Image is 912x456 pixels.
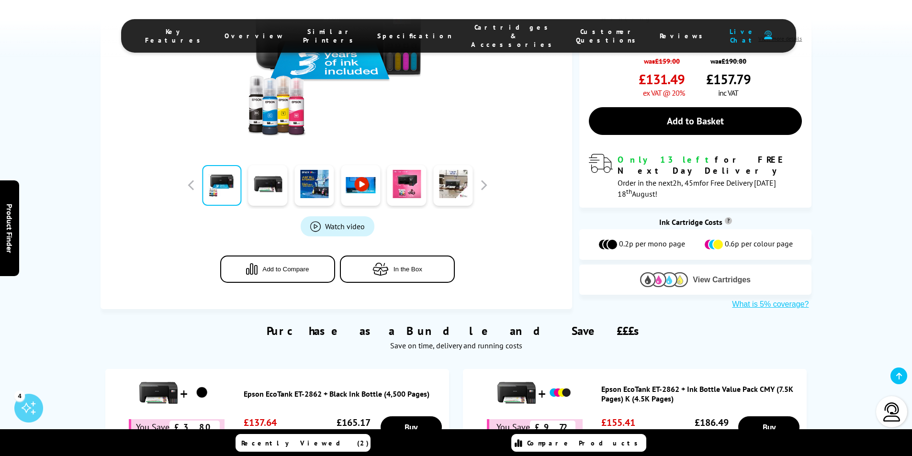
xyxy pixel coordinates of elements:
[639,52,685,66] span: was
[579,217,811,227] div: Ink Cartridge Costs
[764,31,772,40] img: user-headset-duotone.svg
[589,154,802,198] div: modal_delivery
[639,70,685,88] span: £131.49
[236,434,371,452] a: Recently Viewed (2)
[601,416,644,429] span: £155.41
[377,32,452,40] span: Specification
[727,27,759,44] span: Live Chat
[695,416,729,429] span: £186.49
[381,416,442,438] a: Buy
[394,266,422,273] span: In the Box
[618,154,715,165] span: Only 13 left
[673,178,699,188] span: 2h, 45m
[589,107,802,135] a: Add to Basket
[497,374,536,412] img: Epson EcoTank ET-2862 + Ink Bottle Value Pack CMY (7.5K Pages) K (4.5K Pages)
[626,187,632,196] sup: th
[337,416,371,429] span: £165.17
[725,217,732,224] sup: Cost per page
[619,239,685,250] span: 0.2p per mono page
[738,416,799,438] a: Buy
[643,88,685,98] span: ex VAT @ 20%
[244,416,286,429] span: £137.64
[706,52,751,66] span: was
[660,32,708,40] span: Reviews
[729,300,811,309] button: What is 5% coverage?
[576,27,641,44] span: Customer Questions
[618,154,802,176] div: for FREE Next Day Delivery
[718,88,738,98] span: inc VAT
[14,390,25,401] div: 4
[262,266,309,273] span: Add to Compare
[601,384,802,403] a: Epson EcoTank ET-2862 + Ink Bottle Value Pack CMY (7.5K Pages) K (4.5K Pages)
[220,256,335,283] button: Add to Compare
[340,256,455,283] button: In the Box
[303,27,358,44] span: Similar Printers
[113,341,800,350] div: Save on time, delivery and running costs
[301,216,374,236] a: Product_All_Videos
[640,272,688,287] img: Cartridges
[487,419,583,435] div: You Save
[693,276,751,284] span: View Cartridges
[586,272,804,288] button: View Cartridges
[706,70,751,88] span: £157.79
[721,56,746,66] strike: £190.80
[471,23,557,49] span: Cartridges & Accessories
[190,381,214,405] img: Epson EcoTank ET-2862 + Black Ink Bottle (4,500 Pages)
[139,374,178,412] img: Epson EcoTank ET-2862 + Black Ink Bottle (4,500 Pages)
[225,32,284,40] span: Overview
[530,421,575,434] span: £9.72
[5,203,14,253] span: Product Finder
[145,27,205,44] span: Key Features
[325,222,365,231] span: Watch video
[241,439,369,447] span: Recently Viewed (2)
[882,402,901,422] img: user-headset-light.svg
[548,381,572,405] img: Epson EcoTank ET-2862 + Ink Bottle Value Pack CMY (7.5K Pages) K (4.5K Pages)
[655,56,680,66] strike: £159.00
[169,421,220,434] span: £3.80
[244,389,444,399] a: Epson EcoTank ET-2862 + Black Ink Bottle (4,500 Pages)
[527,439,643,447] span: Compare Products
[618,178,776,199] span: Order in the next for Free Delivery [DATE] 18 August!
[129,419,225,435] div: You Save
[725,239,793,250] span: 0.6p per colour page
[101,309,812,355] div: Purchase as a Bundle and Save £££s
[511,434,646,452] a: Compare Products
